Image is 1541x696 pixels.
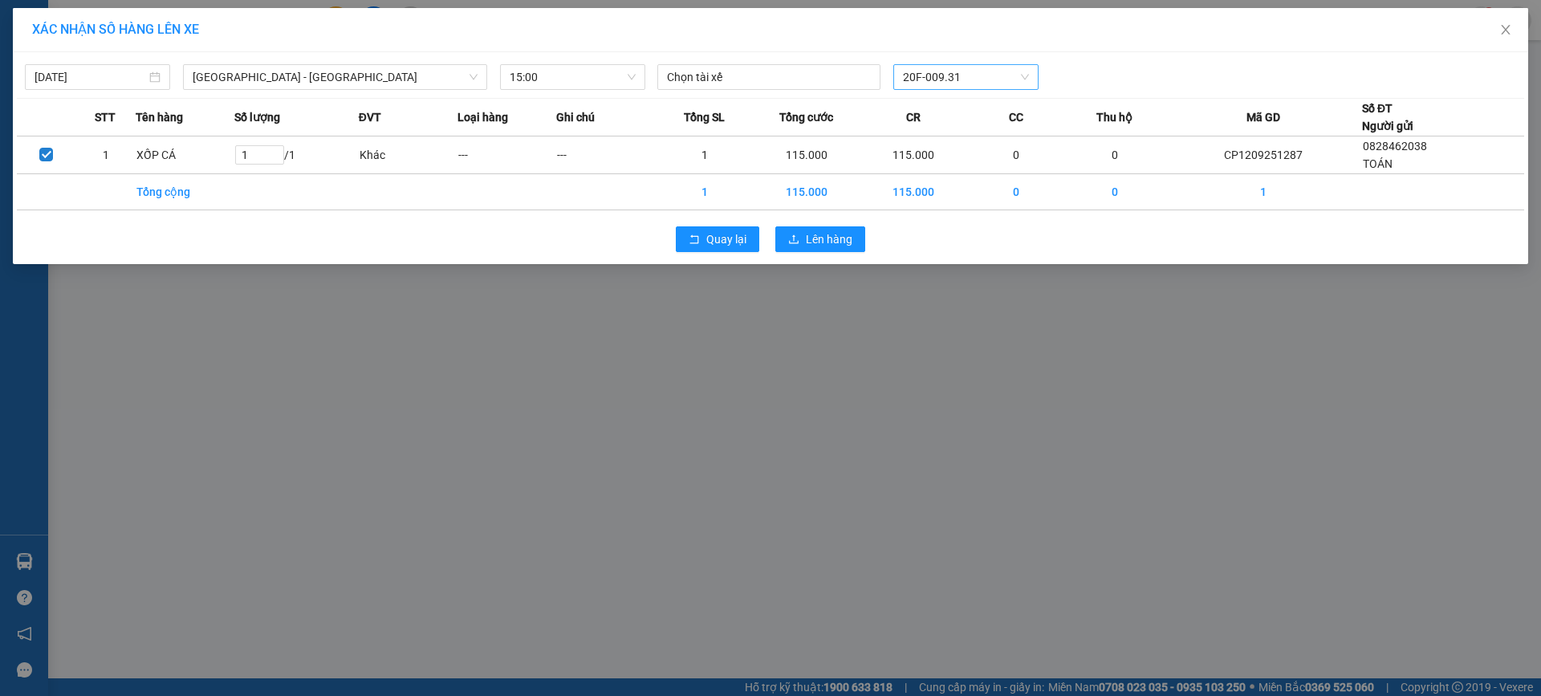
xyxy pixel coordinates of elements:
[903,65,1028,89] span: 20F-009.31
[689,234,700,246] span: rollback
[906,108,921,126] span: CR
[1499,23,1512,36] span: close
[95,108,116,126] span: STT
[754,136,860,174] td: 115.000
[676,226,759,252] button: rollbackQuay lại
[1165,136,1362,174] td: CP1209251287
[1096,108,1132,126] span: Thu hộ
[1066,136,1165,174] td: 0
[234,136,359,174] td: / 1
[20,109,197,136] b: GỬI : VP Cẩm Phả
[1066,174,1165,210] td: 0
[469,72,478,82] span: down
[457,108,508,126] span: Loại hàng
[1363,140,1427,153] span: 0828462038
[706,230,746,248] span: Quay lại
[1165,174,1362,210] td: 1
[35,68,146,86] input: 12/09/2025
[136,136,234,174] td: XỐP CÁ
[510,65,636,89] span: 15:00
[136,174,234,210] td: Tổng cộng
[655,136,754,174] td: 1
[860,174,967,210] td: 115.000
[860,136,967,174] td: 115.000
[359,136,457,174] td: Khác
[150,39,671,59] li: 271 - [PERSON_NAME] - [GEOGRAPHIC_DATA] - [GEOGRAPHIC_DATA]
[457,136,556,174] td: ---
[193,65,478,89] span: Quảng Ninh - Hà Nội
[1246,108,1280,126] span: Mã GD
[136,108,183,126] span: Tên hàng
[655,174,754,210] td: 1
[20,20,140,100] img: logo.jpg
[1009,108,1023,126] span: CC
[754,174,860,210] td: 115.000
[967,136,1066,174] td: 0
[806,230,852,248] span: Lên hàng
[967,174,1066,210] td: 0
[1483,8,1528,53] button: Close
[684,108,725,126] span: Tổng SL
[1363,157,1393,170] span: TOÁN
[1362,100,1413,135] div: Số ĐT Người gửi
[775,226,865,252] button: uploadLên hàng
[556,108,595,126] span: Ghi chú
[556,136,655,174] td: ---
[234,108,280,126] span: Số lượng
[788,234,799,246] span: upload
[32,22,199,37] span: XÁC NHẬN SỐ HÀNG LÊN XE
[76,136,136,174] td: 1
[359,108,381,126] span: ĐVT
[779,108,833,126] span: Tổng cước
